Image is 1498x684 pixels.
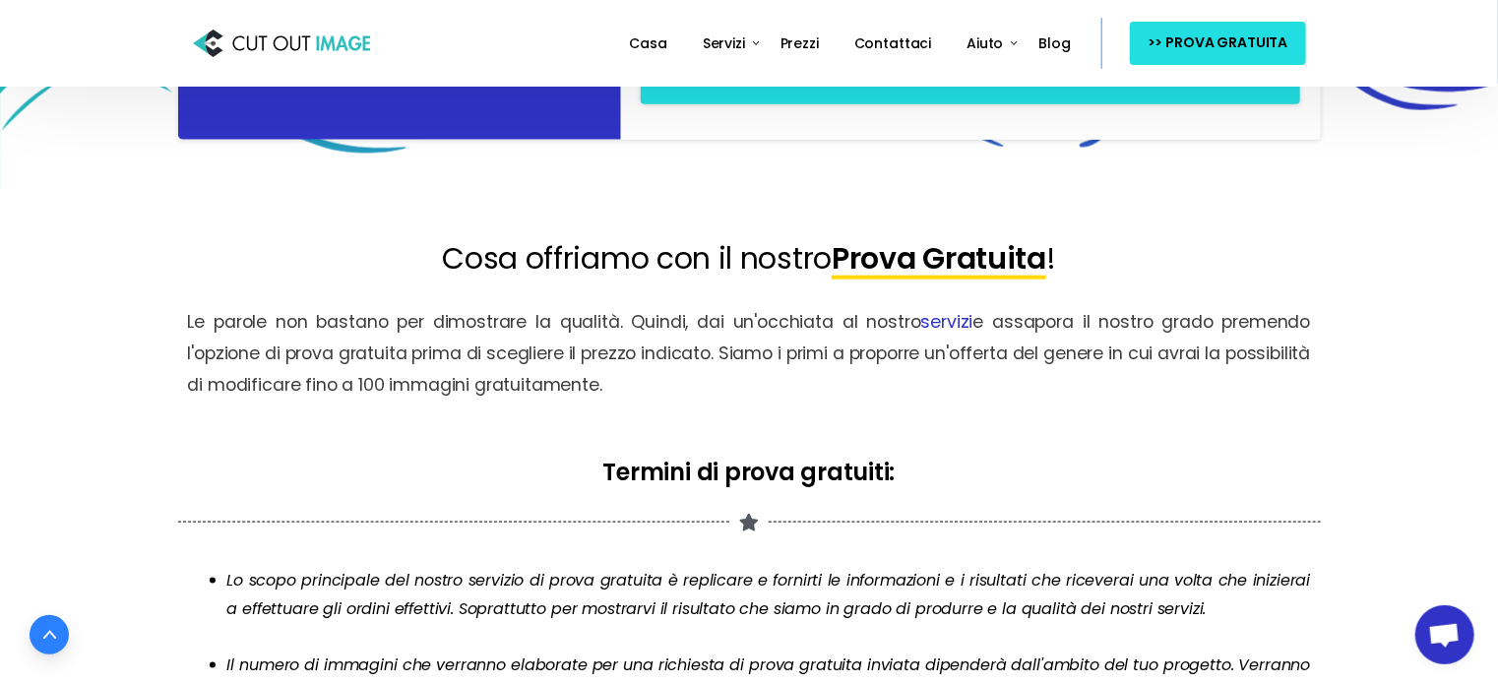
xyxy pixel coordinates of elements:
[30,615,69,654] a: Inizio pagina
[1031,22,1079,66] a: Blog
[832,237,1046,280] span: Prova Gratuita
[1039,33,1071,53] span: Blog
[1046,237,1056,280] span: !
[227,569,1311,620] em: Lo scopo principale del nostro servizio di prova gratuita è replicare e fornirti le informazioni ...
[695,22,753,66] a: Servizi
[622,22,675,66] a: Casa
[967,33,1003,53] span: Aiuto
[603,456,896,488] span: Termini di prova gratuiti:
[773,22,827,66] a: Prezzi
[630,33,667,53] span: Casa
[921,310,973,334] a: servizi
[959,22,1011,66] a: Aiuto
[780,33,819,53] span: Prezzi
[442,237,832,280] span: Cosa offriamo con il nostro
[1148,31,1288,55] span: >> PROVA GRATUITA
[1130,22,1306,64] a: >> PROVA GRATUITA
[846,22,939,66] a: Contattaci
[188,307,1311,401] p: Le parole non bastano per dimostrare la qualità. Quindi, dai un'occhiata al nostro e assapora il ...
[703,33,745,53] span: Servizi
[1415,605,1474,664] a: Open chat
[854,33,931,53] span: Contattaci
[193,25,370,62] img: Cut Out Image: Fornitore di servizi di ritaglio di foto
